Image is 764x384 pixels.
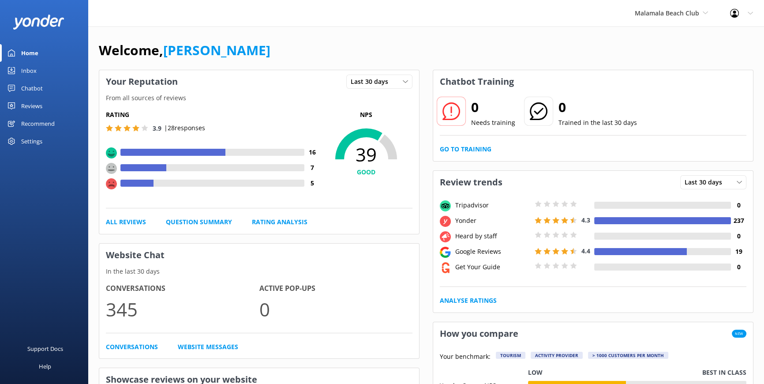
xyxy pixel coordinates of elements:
[453,262,532,272] div: Get Your Guide
[496,352,525,359] div: Tourism
[731,247,746,256] h4: 19
[304,147,320,157] h4: 16
[252,217,307,227] a: Rating Analysis
[21,132,42,150] div: Settings
[471,97,515,118] h2: 0
[635,9,699,17] span: Malamala Beach Club
[320,110,412,120] p: NPS
[39,358,51,375] div: Help
[106,283,259,294] h4: Conversations
[453,216,532,226] div: Yonder
[531,352,583,359] div: Activity Provider
[304,163,320,173] h4: 7
[320,143,412,166] span: 39
[702,368,746,377] p: Best in class
[106,342,158,352] a: Conversations
[106,217,146,227] a: All Reviews
[471,118,515,128] p: Needs training
[99,267,419,276] p: In the last 30 days
[581,216,590,224] span: 4.3
[558,97,637,118] h2: 0
[21,62,37,79] div: Inbox
[433,70,521,93] h3: Chatbot Training
[13,15,64,29] img: yonder-white-logo.png
[732,330,746,338] span: New
[453,231,532,241] div: Heard by staff
[320,167,412,177] h4: GOOD
[433,322,525,345] h3: How you compare
[440,296,497,305] a: Analyse Ratings
[106,294,259,324] p: 345
[99,70,184,93] h3: Your Reputation
[731,231,746,241] h4: 0
[440,352,491,362] p: Your benchmark:
[21,97,42,115] div: Reviews
[351,77,393,87] span: Last 30 days
[21,115,55,132] div: Recommend
[558,118,637,128] p: Trained in the last 30 days
[259,283,413,294] h4: Active Pop-ups
[27,340,63,358] div: Support Docs
[685,177,727,187] span: Last 30 days
[731,262,746,272] h4: 0
[581,247,590,255] span: 4.4
[731,200,746,210] h4: 0
[106,110,320,120] h5: Rating
[99,93,419,103] p: From all sources of reviews
[21,79,43,97] div: Chatbot
[731,216,746,226] h4: 237
[304,178,320,188] h4: 5
[433,171,509,194] h3: Review trends
[453,247,532,256] div: Google Reviews
[178,342,238,352] a: Website Messages
[440,144,491,154] a: Go to Training
[99,40,270,61] h1: Welcome,
[99,244,419,267] h3: Website Chat
[259,294,413,324] p: 0
[166,217,232,227] a: Question Summary
[588,352,668,359] div: > 1000 customers per month
[163,41,270,59] a: [PERSON_NAME]
[528,368,543,377] p: Low
[153,124,161,132] span: 3.9
[453,200,532,210] div: Tripadvisor
[21,44,38,62] div: Home
[164,123,205,133] p: | 28 responses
